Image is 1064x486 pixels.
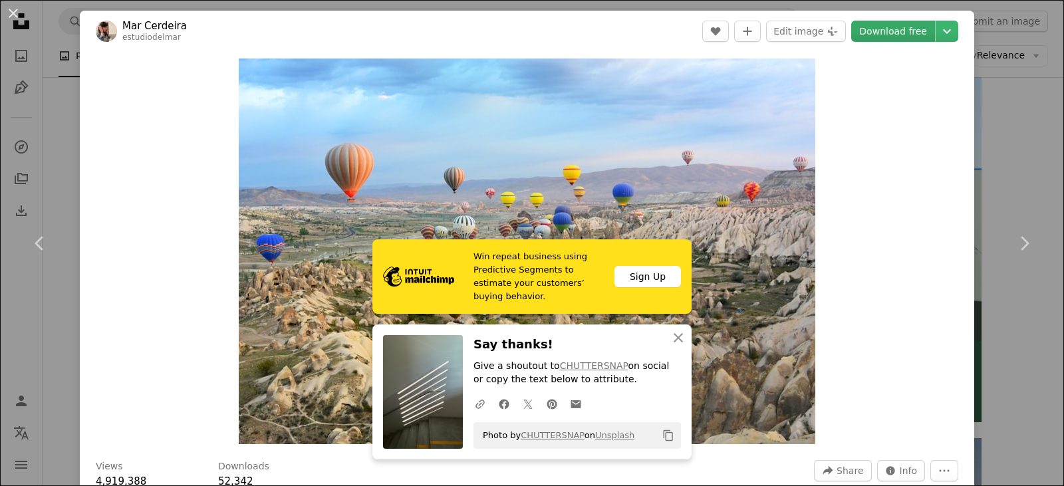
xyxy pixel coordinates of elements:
a: Next [984,180,1064,307]
img: photo of assorted-color air balloon lot in mid air during daytime [239,59,815,444]
a: Unsplash [595,430,634,440]
a: estudiodelmar [122,33,181,42]
a: Share on Pinterest [540,390,564,417]
a: CHUTTERSNAP [521,430,585,440]
p: Give a shoutout to on social or copy the text below to attribute. [473,360,681,386]
h3: Say thanks! [473,335,681,354]
div: Sign Up [614,266,681,287]
button: Copy to clipboard [657,424,680,447]
button: Like [702,21,729,42]
a: Share on Facebook [492,390,516,417]
h3: Downloads [218,460,269,473]
a: Download free [851,21,935,42]
span: Photo by on [476,425,634,446]
span: Info [900,461,918,481]
button: Stats about this image [877,460,926,481]
a: Mar Cerdeira [122,19,187,33]
a: Share over email [564,390,588,417]
button: More Actions [930,460,958,481]
img: Go to Mar Cerdeira's profile [96,21,117,42]
a: Win repeat business using Predictive Segments to estimate your customers’ buying behavior.Sign Up [372,239,692,314]
button: Zoom in on this image [239,59,815,444]
span: Share [837,461,863,481]
button: Share this image [814,460,871,481]
h3: Views [96,460,123,473]
a: Share on Twitter [516,390,540,417]
button: Add to Collection [734,21,761,42]
span: Win repeat business using Predictive Segments to estimate your customers’ buying behavior. [473,250,604,303]
button: Edit image [766,21,846,42]
button: Choose download size [936,21,958,42]
a: CHUTTERSNAP [560,360,628,371]
img: file-1690386555781-336d1949dad1image [383,267,454,287]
